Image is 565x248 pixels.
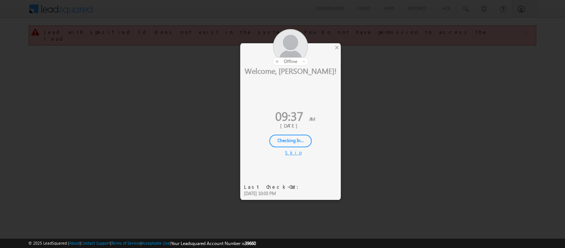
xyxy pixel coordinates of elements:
div: Last Check-Out: [244,183,303,190]
span: © 2025 LeadSquared | | | | | [28,240,256,247]
div: [DATE] [246,122,335,129]
a: Acceptable Use [142,241,170,245]
div: Welcome, [PERSON_NAME]! [240,66,341,75]
div: [DATE] 10:03 PM [244,190,303,197]
a: Contact Support [81,241,110,245]
span: AM [309,116,315,122]
span: 09:37 [275,107,303,124]
a: Terms of Service [111,241,140,245]
div: Checking In... [269,135,312,147]
span: Your Leadsquared Account Number is [171,241,256,246]
a: About [69,241,80,245]
div: Skip [285,149,296,156]
div: × [333,43,341,51]
span: 39660 [245,241,256,246]
span: offline [284,59,297,64]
